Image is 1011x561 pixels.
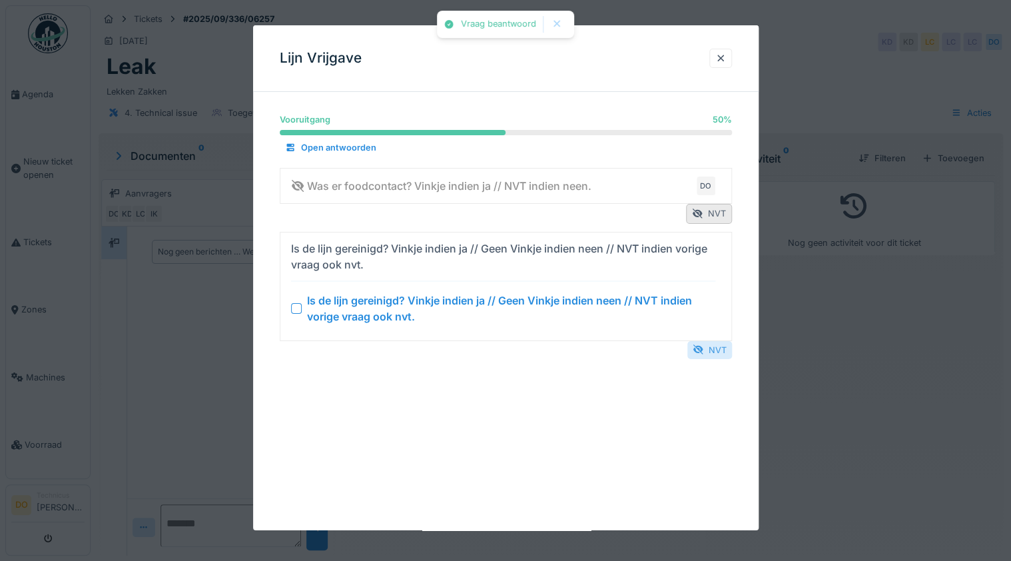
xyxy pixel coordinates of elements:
[686,204,732,223] div: NVT
[291,240,710,272] div: Is de lijn gereinigd? Vinkje indien ja // Geen Vinkje indien neen // NVT indien vorige vraag ook ...
[291,178,591,194] div: Was er foodcontact? Vinkje indien ja // NVT indien neen.
[280,130,732,135] progress: 50 %
[280,50,362,67] h3: Lijn Vrijgave
[687,340,732,358] div: NVT
[461,19,536,30] div: Vraag beantwoord
[697,177,715,195] div: DO
[280,113,330,126] div: Vooruitgang
[286,173,726,198] summary: Was er foodcontact? Vinkje indien ja // NVT indien neen.DO
[280,139,382,157] div: Open antwoorden
[713,113,732,126] div: 50 %
[307,292,715,324] div: Is de lijn gereinigd? Vinkje indien ja // Geen Vinkje indien neen // NVT indien vorige vraag ook ...
[286,237,726,334] summary: Is de lijn gereinigd? Vinkje indien ja // Geen Vinkje indien neen // NVT indien vorige vraag ook ...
